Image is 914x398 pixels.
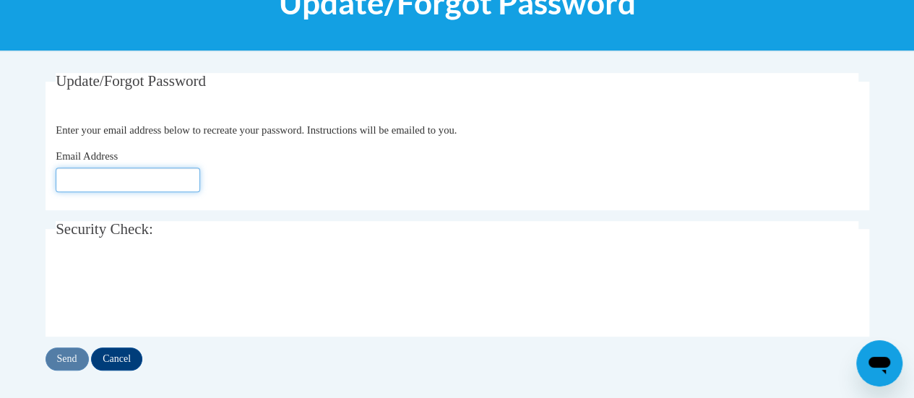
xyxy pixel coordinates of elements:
span: Security Check: [56,220,153,238]
span: Email Address [56,150,118,162]
iframe: Button to launch messaging window [856,340,902,386]
input: Email [56,168,200,192]
span: Update/Forgot Password [56,72,206,90]
iframe: reCAPTCHA [56,262,275,319]
span: Enter your email address below to recreate your password. Instructions will be emailed to you. [56,124,457,136]
input: Cancel [91,347,142,371]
